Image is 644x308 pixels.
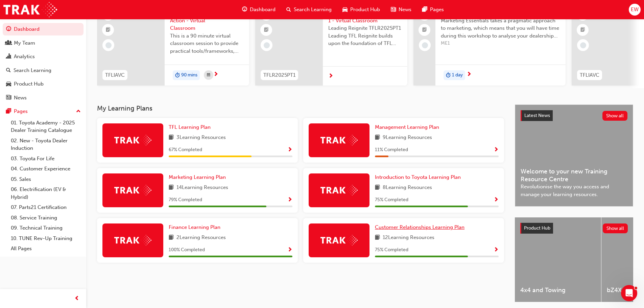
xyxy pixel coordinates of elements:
[375,123,442,131] a: Management Learning Plan
[74,294,79,303] span: prev-icon
[14,80,44,88] div: Product Hub
[8,233,84,244] a: 10. TUNE Rev-Up Training
[375,146,408,154] span: 11 % Completed
[213,72,218,78] span: next-icon
[375,174,461,180] span: Introduction to Toyota Learning Plan
[169,123,213,131] a: TFL Learning Plan
[169,146,202,154] span: 67 % Completed
[263,71,295,79] span: TFLR2025PT1
[114,135,151,145] img: Trak
[452,71,463,79] span: 1 day
[294,6,332,14] span: Search Learning
[524,113,550,118] span: Latest News
[383,134,432,142] span: 9 Learning Resources
[105,42,112,48] span: learningRecordVerb_NONE-icon
[8,118,84,136] a: 01. Toyota Academy - 2025 Dealer Training Catalogue
[287,197,292,203] span: Show Progress
[3,105,84,118] button: Pages
[287,246,292,254] button: Show Progress
[176,234,226,242] span: 2 Learning Resources
[14,94,27,102] div: News
[169,196,202,204] span: 79 % Completed
[14,39,35,47] div: My Team
[417,3,449,17] a: pages-iconPages
[328,73,333,79] span: next-icon
[3,78,84,90] a: Product Hub
[114,235,151,245] img: Trak
[3,23,84,35] a: Dashboard
[580,26,585,34] span: booktick-icon
[255,4,407,86] a: TFLR2025PT1Leading Reignite Part 1 - Virtual ClassroomLeading Reignite TFLR2025PT1 Leading TFL Re...
[169,134,174,142] span: book-icon
[6,54,11,60] span: chart-icon
[14,67,51,74] div: Search Learning
[422,42,428,48] span: learningRecordVerb_NONE-icon
[375,223,467,231] a: Customer Relationships Learning Plan
[375,184,380,192] span: book-icon
[176,134,226,142] span: 3 Learning Resources
[375,234,380,242] span: book-icon
[8,202,84,213] a: 07. Parts21 Certification
[264,26,269,34] span: booktick-icon
[237,3,281,17] a: guage-iconDashboard
[8,184,84,202] a: 06. Electrification (EV & Hybrid)
[8,223,84,233] a: 09. Technical Training
[175,71,180,80] span: duration-icon
[169,224,220,230] span: Finance Learning Plan
[521,168,627,183] span: Welcome to your new Training Resource Centre
[580,42,586,48] span: learningRecordVerb_NONE-icon
[8,213,84,223] a: 08. Service Training
[3,22,84,105] button: DashboardMy TeamAnalyticsSearch LearningProduct HubNews
[520,223,628,234] a: Product HubShow all
[375,246,408,254] span: 75 % Completed
[6,26,11,32] span: guage-icon
[3,64,84,77] a: Search Learning
[105,71,125,79] span: TFLIAVC
[169,173,229,181] a: Marketing Learning Plan
[170,9,244,32] span: Toyota For Life In Action - Virtual Classroom
[3,37,84,49] a: My Team
[320,235,358,245] img: Trak
[3,50,84,63] a: Analytics
[264,42,270,48] span: learningRecordVerb_NONE-icon
[320,185,358,195] img: Trak
[286,5,291,14] span: search-icon
[603,223,628,233] button: Show all
[375,173,463,181] a: Introduction to Toyota Learning Plan
[629,4,641,16] button: EW
[170,32,244,55] span: This is a 90 minute virtual classroom session to provide practical tools/frameworks, behaviours a...
[169,184,174,192] span: book-icon
[3,2,57,17] img: Trak
[391,5,396,14] span: news-icon
[14,108,28,115] div: Pages
[383,234,434,242] span: 12 Learning Resources
[287,247,292,253] span: Show Progress
[169,234,174,242] span: book-icon
[342,5,348,14] span: car-icon
[176,184,228,192] span: 14 Learning Resources
[621,285,637,301] iframe: Intercom live chat
[287,146,292,154] button: Show Progress
[399,6,411,14] span: News
[350,6,380,14] span: Product Hub
[631,6,639,14] span: EW
[97,4,249,86] a: 0TFLIAVCToyota For Life In Action - Virtual ClassroomThis is a 90 minute virtual classroom sessio...
[422,26,427,34] span: booktick-icon
[602,111,628,121] button: Show all
[14,53,35,61] div: Analytics
[375,224,464,230] span: Customer Relationships Learning Plan
[494,197,499,203] span: Show Progress
[169,174,226,180] span: Marketing Learning Plan
[250,6,276,14] span: Dashboard
[494,147,499,153] span: Show Progress
[515,217,601,302] a: 4x4 and Towing
[97,104,504,112] h3: My Learning Plans
[467,72,472,78] span: next-icon
[76,107,81,116] span: up-icon
[181,71,197,79] span: 90 mins
[281,3,337,17] a: search-iconSearch Learning
[494,246,499,254] button: Show Progress
[494,146,499,154] button: Show Progress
